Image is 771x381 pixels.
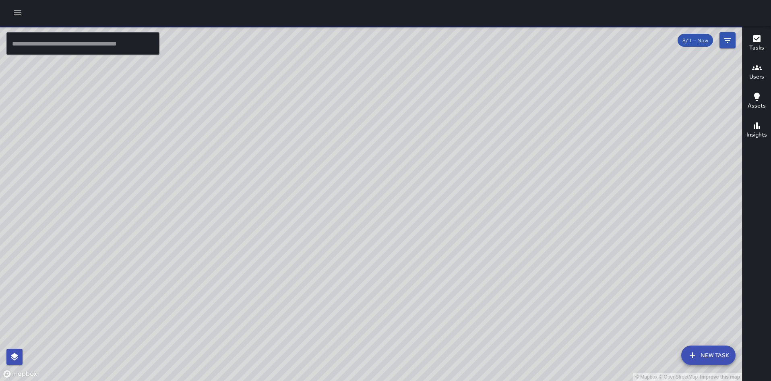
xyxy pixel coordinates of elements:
h6: Users [749,72,764,81]
h6: Insights [746,130,767,139]
button: Filters [719,32,736,48]
button: Insights [742,116,771,145]
button: Tasks [742,29,771,58]
h6: Tasks [749,43,764,52]
span: 8/11 — Now [678,37,713,44]
button: Assets [742,87,771,116]
h6: Assets [748,101,766,110]
button: New Task [681,346,736,365]
button: Users [742,58,771,87]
